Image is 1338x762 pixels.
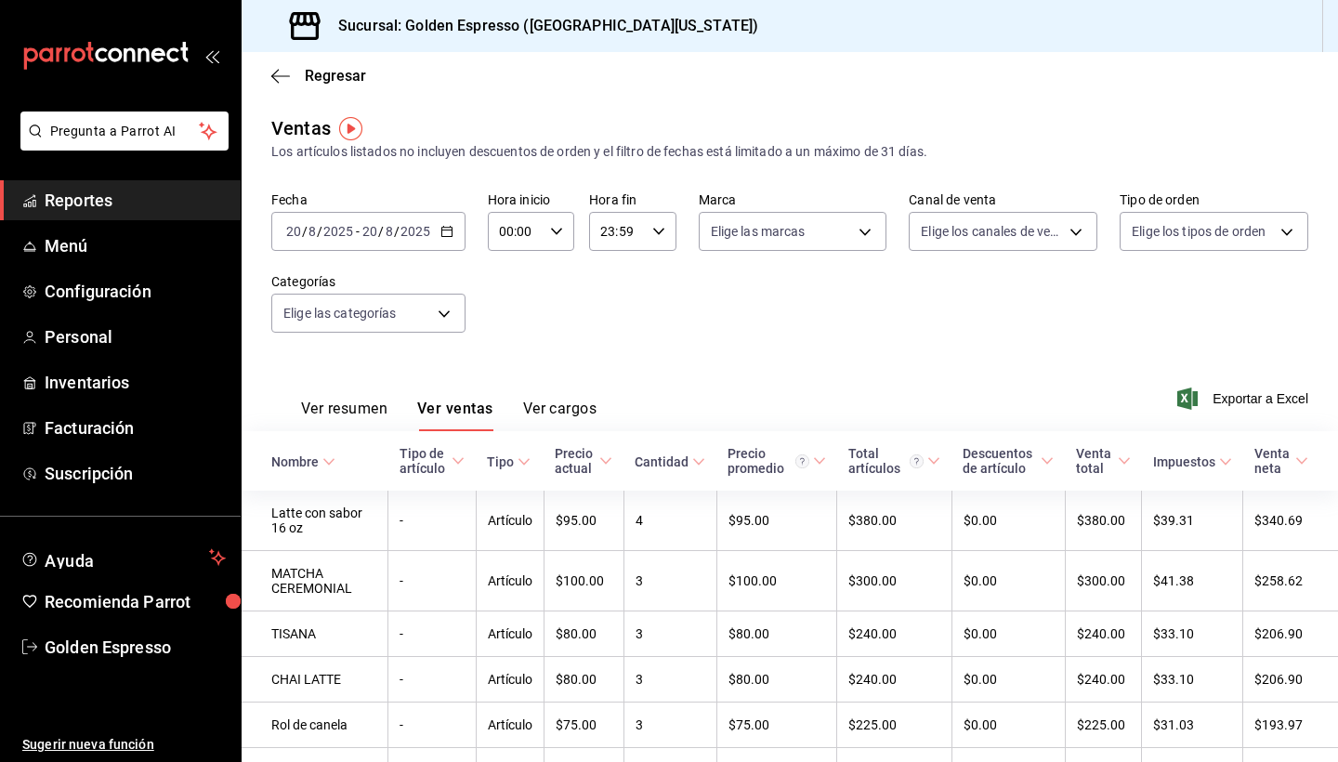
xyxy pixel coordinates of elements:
td: $80.00 [544,657,623,703]
td: $0.00 [951,703,1065,748]
span: Total artículos [848,446,941,476]
input: ---- [400,224,431,239]
span: Configuración [45,279,226,304]
span: Facturación [45,415,226,440]
td: Artículo [476,551,544,611]
td: Artículo [476,703,544,748]
td: $300.00 [1065,551,1141,611]
td: Artículo [476,611,544,657]
input: -- [308,224,317,239]
td: $0.00 [951,611,1065,657]
input: ---- [322,224,354,239]
td: $340.69 [1243,491,1338,551]
span: Venta total [1076,446,1130,476]
span: / [302,224,308,239]
div: navigation tabs [301,400,597,431]
span: Nombre [271,454,335,469]
label: Marca [699,193,887,206]
td: $80.00 [716,657,836,703]
input: -- [285,224,302,239]
span: Pregunta a Parrot AI [50,122,200,141]
span: / [394,224,400,239]
td: $75.00 [544,703,623,748]
div: Venta neta [1254,446,1292,476]
td: $75.00 [716,703,836,748]
span: - [356,224,360,239]
td: 3 [623,611,716,657]
label: Categorías [271,275,466,288]
td: $41.38 [1142,551,1243,611]
div: Tipo [487,454,514,469]
input: -- [361,224,378,239]
td: $240.00 [837,611,952,657]
td: Rol de canela [242,703,388,748]
button: Regresar [271,67,366,85]
td: CHAI LATTE [242,657,388,703]
label: Canal de venta [909,193,1097,206]
span: Precio promedio [728,446,825,476]
td: $240.00 [1065,657,1141,703]
span: Sugerir nueva función [22,735,226,755]
div: Impuestos [1153,454,1215,469]
td: Artículo [476,491,544,551]
button: open_drawer_menu [204,48,219,63]
td: $206.90 [1243,611,1338,657]
td: $100.00 [716,551,836,611]
div: Ventas [271,114,331,142]
td: $39.31 [1142,491,1243,551]
td: $0.00 [951,657,1065,703]
td: $300.00 [837,551,952,611]
button: Ver cargos [523,400,597,431]
label: Tipo de orden [1120,193,1308,206]
span: Impuestos [1153,454,1232,469]
svg: El total artículos considera cambios de precios en los artículos así como costos adicionales por ... [910,454,924,468]
div: Descuentos de artículo [963,446,1037,476]
td: - [388,491,477,551]
span: Cantidad [635,454,705,469]
button: Exportar a Excel [1181,388,1308,410]
span: Regresar [305,67,366,85]
button: Pregunta a Parrot AI [20,112,229,151]
td: - [388,657,477,703]
td: $380.00 [837,491,952,551]
td: $258.62 [1243,551,1338,611]
div: Tipo de artículo [400,446,449,476]
label: Hora fin [589,193,676,206]
td: $100.00 [544,551,623,611]
td: 3 [623,657,716,703]
div: Precio promedio [728,446,808,476]
button: Ver ventas [417,400,493,431]
td: - [388,551,477,611]
td: $95.00 [544,491,623,551]
span: Golden Espresso [45,635,226,660]
td: - [388,703,477,748]
svg: Precio promedio = Total artículos / cantidad [795,454,809,468]
span: Descuentos de artículo [963,446,1054,476]
img: Tooltip marker [339,117,362,140]
span: Elige las marcas [711,222,806,241]
td: Artículo [476,657,544,703]
td: $240.00 [837,657,952,703]
input: -- [385,224,394,239]
td: 4 [623,491,716,551]
span: Inventarios [45,370,226,395]
span: Precio actual [555,446,612,476]
td: $95.00 [716,491,836,551]
span: Recomienda Parrot [45,589,226,614]
span: Tipo de artículo [400,446,466,476]
span: Elige los canales de venta [921,222,1063,241]
span: Elige los tipos de orden [1132,222,1266,241]
td: Latte con sabor 16 oz [242,491,388,551]
span: Elige las categorías [283,304,397,322]
td: - [388,611,477,657]
div: Nombre [271,454,319,469]
div: Los artículos listados no incluyen descuentos de orden y el filtro de fechas está limitado a un m... [271,142,1308,162]
td: $0.00 [951,491,1065,551]
td: MATCHA CEREMONIAL [242,551,388,611]
td: TISANA [242,611,388,657]
label: Fecha [271,193,466,206]
td: $31.03 [1142,703,1243,748]
td: $0.00 [951,551,1065,611]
